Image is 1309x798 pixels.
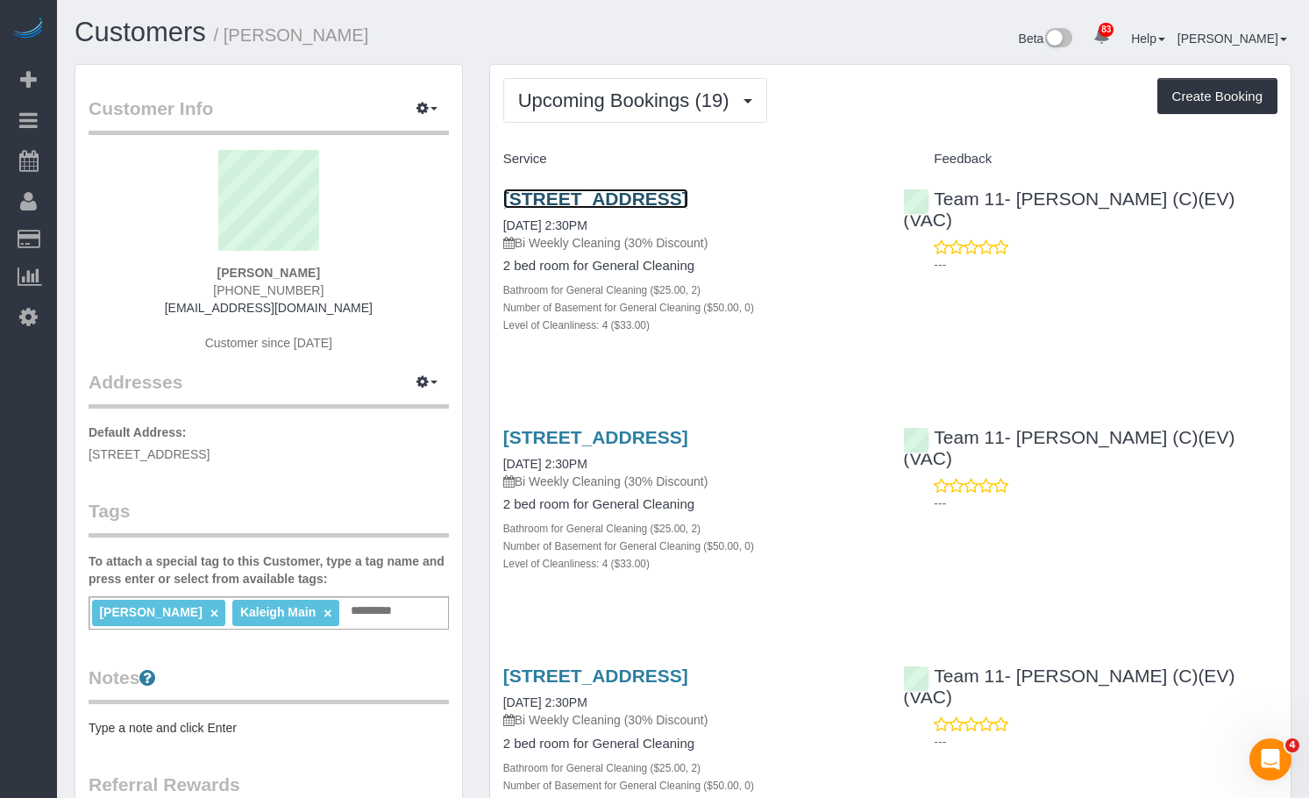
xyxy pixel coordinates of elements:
small: Number of Basement for General Cleaning ($50.00, 0) [503,780,754,792]
button: Create Booking [1157,78,1277,115]
p: --- [934,495,1277,512]
span: [PHONE_NUMBER] [213,283,324,297]
small: Bathroom for General Cleaning ($25.00, 2) [503,523,701,535]
span: Customer since [DATE] [205,336,332,350]
pre: Type a note and click Enter [89,719,449,737]
a: [DATE] 2:30PM [503,218,587,232]
span: [STREET_ADDRESS] [89,447,210,461]
a: Help [1131,32,1165,46]
a: Team 11- [PERSON_NAME] (C)(EV)(VAC) [903,427,1234,468]
a: 83 [1085,18,1119,56]
legend: Tags [89,498,449,538]
a: [STREET_ADDRESS] [503,427,688,447]
p: Bi Weekly Cleaning (30% Discount) [503,473,878,490]
p: --- [934,733,1277,751]
button: Upcoming Bookings (19) [503,78,767,123]
a: [EMAIL_ADDRESS][DOMAIN_NAME] [165,301,373,315]
h4: 2 bed room for General Cleaning [503,497,878,512]
small: Number of Basement for General Cleaning ($50.00, 0) [503,540,754,552]
p: Bi Weekly Cleaning (30% Discount) [503,234,878,252]
h4: 2 bed room for General Cleaning [503,737,878,752]
legend: Notes [89,665,449,704]
a: Team 11- [PERSON_NAME] (C)(EV)(VAC) [903,189,1234,230]
span: Upcoming Bookings (19) [518,89,738,111]
a: [STREET_ADDRESS] [503,666,688,686]
strong: [PERSON_NAME] [217,266,320,280]
iframe: Intercom live chat [1249,738,1291,780]
small: Level of Cleanliness: 4 ($33.00) [503,558,650,570]
h4: Feedback [903,152,1277,167]
span: [PERSON_NAME] [99,605,202,619]
img: Automaid Logo [11,18,46,42]
p: Bi Weekly Cleaning (30% Discount) [503,711,878,729]
a: × [324,606,331,621]
a: × [210,606,218,621]
label: Default Address: [89,424,187,441]
small: Bathroom for General Cleaning ($25.00, 2) [503,762,701,774]
legend: Customer Info [89,96,449,135]
h4: 2 bed room for General Cleaning [503,259,878,274]
img: New interface [1043,28,1072,51]
small: Number of Basement for General Cleaning ($50.00, 0) [503,302,754,314]
a: Team 11- [PERSON_NAME] (C)(EV)(VAC) [903,666,1234,707]
a: Beta [1019,32,1073,46]
small: Level of Cleanliness: 4 ($33.00) [503,319,650,331]
small: Bathroom for General Cleaning ($25.00, 2) [503,284,701,296]
a: Customers [75,17,206,47]
span: 83 [1099,23,1113,37]
a: [DATE] 2:30PM [503,457,587,471]
small: / [PERSON_NAME] [214,25,369,45]
span: 4 [1285,738,1299,752]
p: --- [934,256,1277,274]
label: To attach a special tag to this Customer, type a tag name and press enter or select from availabl... [89,552,449,588]
h4: Service [503,152,878,167]
a: [PERSON_NAME] [1177,32,1287,46]
a: [DATE] 2:30PM [503,695,587,709]
span: Kaleigh Main [240,605,316,619]
a: [STREET_ADDRESS] [503,189,688,209]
